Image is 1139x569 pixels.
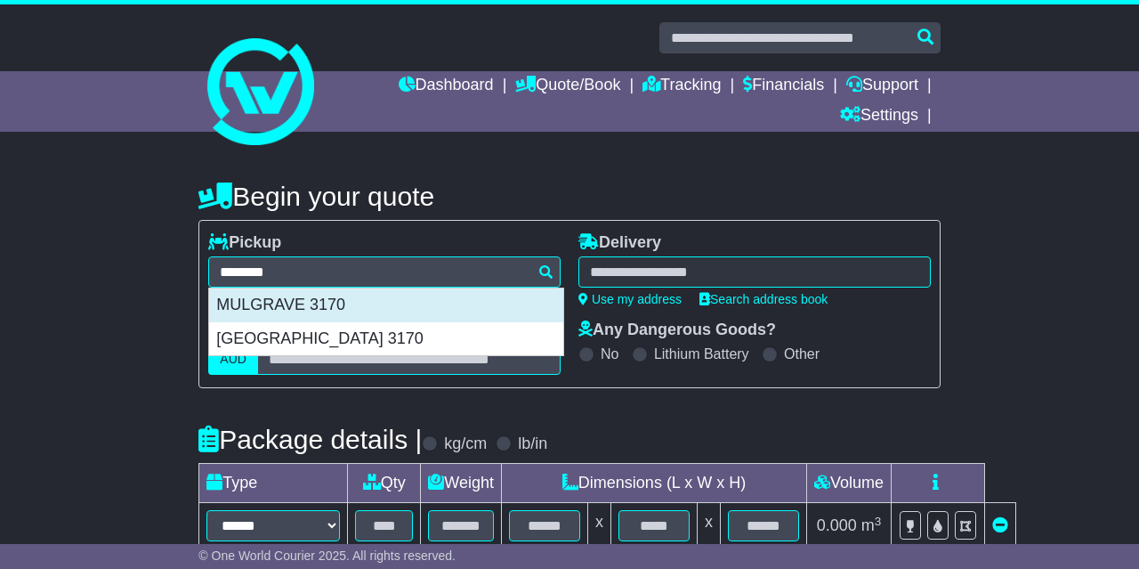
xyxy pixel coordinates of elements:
[208,344,258,375] label: AUD
[444,435,487,454] label: kg/cm
[846,71,918,102] a: Support
[578,233,661,253] label: Delivery
[642,71,721,102] a: Tracking
[992,516,1008,534] a: Remove this item
[840,102,918,132] a: Settings
[578,321,776,340] label: Any Dangerous Goods?
[578,292,682,306] a: Use my address
[198,182,940,211] h4: Begin your quote
[515,71,620,102] a: Quote/Book
[502,464,807,503] td: Dimensions (L x W x H)
[518,435,547,454] label: lb/in
[743,71,824,102] a: Financials
[699,292,828,306] a: Search address book
[198,425,422,454] h4: Package details |
[421,464,502,503] td: Weight
[199,464,348,503] td: Type
[875,515,882,528] sup: 3
[348,464,421,503] td: Qty
[698,503,721,549] td: x
[209,322,563,356] div: [GEOGRAPHIC_DATA] 3170
[817,516,857,534] span: 0.000
[399,71,494,102] a: Dashboard
[861,516,882,534] span: m
[208,233,281,253] label: Pickup
[208,256,561,288] typeahead: Please provide city
[209,289,563,322] div: MULGRAVE 3170
[784,345,820,362] label: Other
[807,464,892,503] td: Volume
[601,345,618,362] label: No
[198,549,456,563] span: © One World Courier 2025. All rights reserved.
[588,503,611,549] td: x
[654,345,749,362] label: Lithium Battery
